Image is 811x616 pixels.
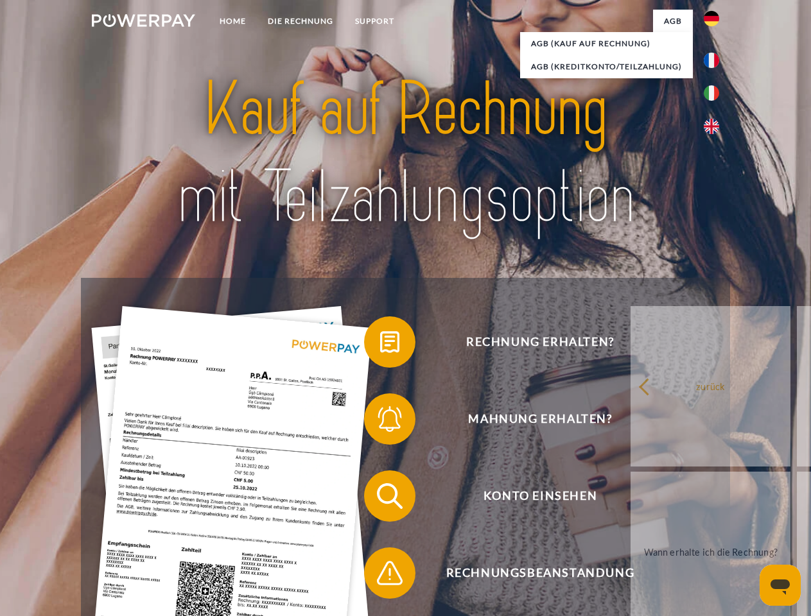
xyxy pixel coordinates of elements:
img: qb_search.svg [374,480,406,512]
img: en [704,119,719,134]
img: title-powerpay_de.svg [123,62,688,246]
button: Rechnungsbeanstandung [364,547,698,599]
span: Mahnung erhalten? [383,393,697,445]
a: AGB (Kauf auf Rechnung) [520,32,693,55]
span: Rechnung erhalten? [383,316,697,368]
a: DIE RECHNUNG [257,10,344,33]
button: Mahnung erhalten? [364,393,698,445]
img: fr [704,53,719,68]
img: qb_warning.svg [374,557,406,589]
div: zurück [638,377,783,395]
a: SUPPORT [344,10,405,33]
a: AGB (Kreditkonto/Teilzahlung) [520,55,693,78]
a: Home [209,10,257,33]
div: Wann erhalte ich die Rechnung? [638,543,783,560]
span: Rechnungsbeanstandung [383,547,697,599]
a: agb [653,10,693,33]
img: logo-powerpay-white.svg [92,14,195,27]
iframe: Schaltfläche zum Öffnen des Messaging-Fensters [760,565,801,606]
span: Konto einsehen [383,470,697,522]
img: it [704,85,719,101]
img: qb_bill.svg [374,326,406,358]
img: qb_bell.svg [374,403,406,435]
img: de [704,11,719,26]
button: Konto einsehen [364,470,698,522]
button: Rechnung erhalten? [364,316,698,368]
